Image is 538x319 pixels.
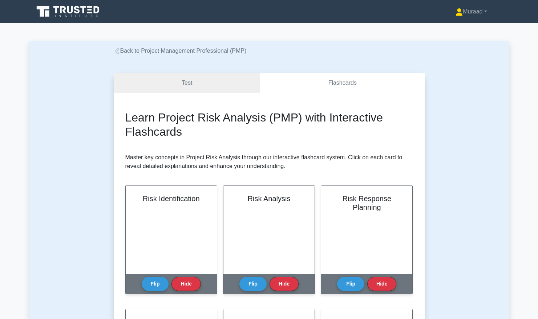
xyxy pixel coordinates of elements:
button: Hide [171,277,201,291]
h2: Risk Identification [134,194,208,203]
a: Test [114,73,260,93]
a: Back to Project Management Professional (PMP) [114,48,247,54]
button: Flip [337,277,364,291]
p: Master key concepts in Project Risk Analysis through our interactive flashcard system. Click on e... [125,153,413,171]
button: Hide [270,277,299,291]
button: Flip [239,277,267,291]
a: Flashcards [260,73,424,93]
button: Hide [367,277,396,291]
h2: Learn Project Risk Analysis (PMP) with Interactive Flashcards [125,111,413,139]
a: Muraad [438,4,504,19]
h2: Risk Response Planning [330,194,404,212]
h2: Risk Analysis [232,194,306,203]
button: Flip [142,277,169,291]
